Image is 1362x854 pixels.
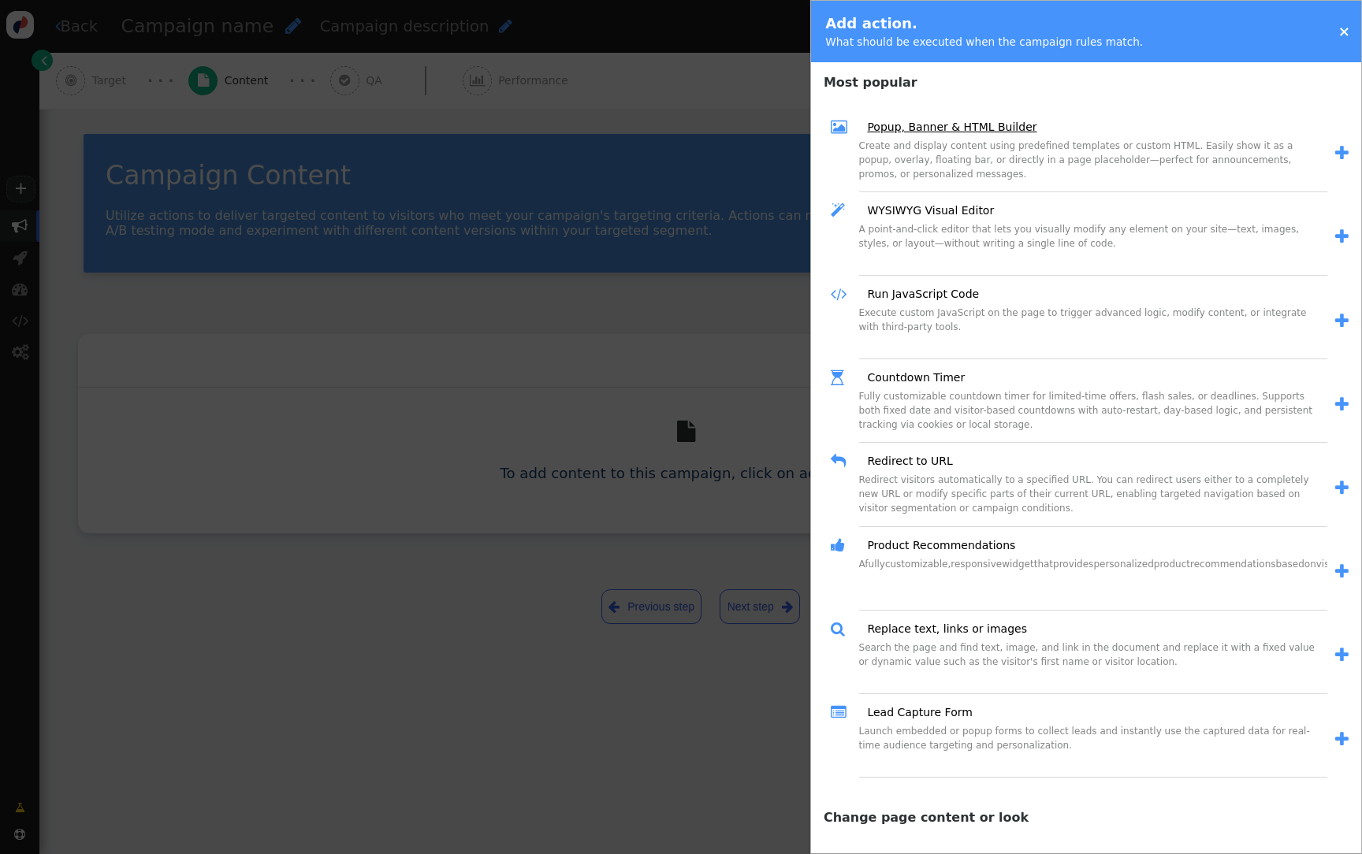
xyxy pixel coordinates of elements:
span: visitor [1316,559,1345,570]
a: Redirect to URL [856,453,952,470]
span:  [1335,563,1349,580]
span: fully [865,559,885,570]
span: on [1304,559,1316,570]
span:  [831,116,857,139]
span:  [831,450,857,473]
a: × [1338,23,1350,39]
span: recommendations [1190,559,1276,570]
span: that [1034,559,1053,570]
a: Popup, Banner & HTML Builder [856,119,1036,136]
span:  [1335,145,1349,162]
span: widget [1002,559,1033,570]
a: Lead Capture Form [856,704,972,721]
span:  [831,366,857,389]
span: personalized [1093,559,1153,570]
span:  [1335,313,1349,329]
span:  [1335,228,1349,245]
span:  [831,534,857,557]
span:  [831,618,857,640]
a:  [1327,141,1349,166]
a:  [1327,476,1349,501]
a: Replace text, links or images [856,621,1027,637]
div: Create and display content using predefined templates or custom HTML. Easily show it as a popup, ... [859,139,1327,192]
h4: Most popular [811,66,1361,92]
div: Execute custom JavaScript on the page to trigger advanced logic, modify content, or integrate wit... [859,306,1327,359]
a:  [1327,643,1349,668]
span:  [1335,396,1349,413]
a: Countdown Timer [856,369,965,386]
div: Launch embedded or popup forms to collect leads and instantly use the captured data for real-time... [859,724,1327,778]
a:  [1327,559,1349,585]
span: provides [1053,559,1093,570]
span:  [831,199,857,222]
span: responsive [951,559,1002,570]
div: What should be executed when the campaign rules match. [825,34,1143,50]
a:  [1327,225,1349,250]
div: A point-and-click editor that lets you visually modify any element on your site—text, images, sty... [859,222,1327,276]
h4: Change page content or look [811,801,1361,827]
span: based [1276,559,1304,570]
a: Run JavaScript Code [856,286,979,303]
a: Product Recommendations [856,537,1015,554]
span: A [859,559,865,570]
div: Fully customizable countdown timer for limited-time offers, flash sales, or deadlines. Supports b... [859,389,1327,443]
a:  [1327,392,1349,418]
a:  [1327,727,1349,752]
a:  [1327,309,1349,334]
span: product [1154,559,1190,570]
span:  [1335,731,1349,748]
span:  [1335,647,1349,663]
div: Search the page and find text, image, and link in the document and replace it with a fixed value ... [859,640,1327,694]
span: customizable, [885,559,951,570]
span:  [831,701,857,724]
a: WYSIWYG Visual Editor [856,202,994,219]
span:  [1335,480,1349,496]
div: Redirect visitors automatically to a specified URL. You can redirect users either to a completely... [859,473,1327,526]
span:  [831,283,857,306]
